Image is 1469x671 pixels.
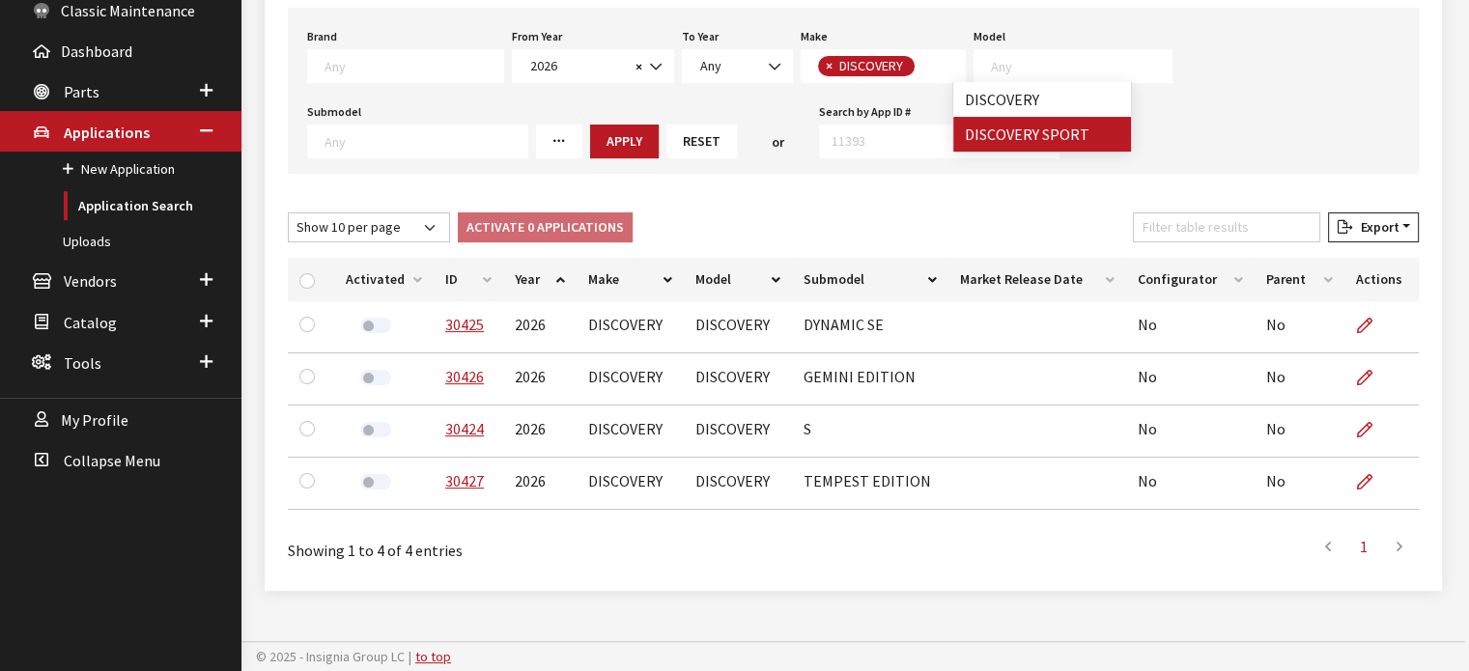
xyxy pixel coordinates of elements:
span: 2026 [512,49,674,83]
button: Apply [590,125,659,158]
span: Any [694,56,780,76]
label: From Year [512,28,562,45]
td: DISCOVERY [684,353,791,405]
span: | [409,648,411,665]
span: Any [682,49,793,83]
span: Vendors [64,272,117,292]
span: Parts [64,82,99,101]
span: Classic Maintenance [61,1,195,20]
span: Tools [64,353,101,373]
td: 2026 [502,301,576,353]
a: 30427 [445,471,484,490]
textarea: Search [991,57,1172,74]
th: ID: activate to sort column ascending [434,258,502,301]
span: © 2025 - Insignia Group LC [256,648,405,665]
td: TEMPEST EDITION [792,458,948,510]
li: DISCOVERY SPORT [953,117,1131,152]
label: Model [974,28,1005,45]
span: My Profile [61,410,128,430]
label: Search by App ID # [819,103,911,121]
a: 30424 [445,419,484,438]
th: Market Release Date: activate to sort column ascending [948,258,1126,301]
th: Parent: activate to sort column ascending [1255,258,1343,301]
label: Brand [307,28,337,45]
label: To Year [682,28,719,45]
td: 2026 [502,353,576,405]
label: Activate Application [360,370,391,385]
td: No [1126,405,1255,458]
td: 2026 [502,458,576,510]
a: 1 [1346,527,1381,566]
span: Any [700,57,721,74]
td: DISCOVERY [684,405,791,458]
button: Export [1328,212,1419,242]
label: Make [801,28,828,45]
span: × [826,57,833,74]
textarea: Search [325,57,503,74]
label: Activate Application [360,422,391,437]
th: Year: activate to sort column ascending [502,258,576,301]
td: DISCOVERY [577,353,684,405]
span: 2026 [524,56,630,76]
th: Actions [1343,258,1419,301]
td: DISCOVERY [684,458,791,510]
span: Export [1352,218,1398,236]
label: Activate Application [360,318,391,333]
td: S [792,405,948,458]
input: 11393 [819,125,1014,158]
span: DISCOVERY [837,57,908,74]
td: No [1255,353,1343,405]
a: Edit Application [1355,353,1388,402]
td: DYNAMIC SE [792,301,948,353]
label: Activate Application [360,474,391,489]
th: Make: activate to sort column ascending [577,258,684,301]
li: DISCOVERY [818,56,915,76]
span: or [772,132,784,153]
a: Edit Application [1355,405,1388,454]
td: No [1255,458,1343,510]
a: Edit Application [1355,301,1388,349]
td: No [1126,458,1255,510]
td: DISCOVERY [577,405,684,458]
textarea: Search [325,132,527,150]
div: Showing 1 to 4 of 4 entries [288,525,746,562]
button: Remove all items [630,56,642,78]
th: Submodel: activate to sort column ascending [792,258,948,301]
span: × [636,58,642,75]
span: Catalog [64,313,117,332]
td: No [1255,405,1343,458]
th: Configurator: activate to sort column ascending [1126,258,1255,301]
td: No [1126,301,1255,353]
a: 30426 [445,367,484,386]
li: DISCOVERY [953,82,1131,117]
td: GEMINI EDITION [792,353,948,405]
th: Activated: activate to sort column ascending [334,258,434,301]
textarea: Search [919,59,930,76]
td: DISCOVERY [577,458,684,510]
button: Reset [666,125,737,158]
th: Model: activate to sort column ascending [684,258,791,301]
td: DISCOVERY [577,301,684,353]
a: to top [415,648,451,665]
td: 2026 [502,405,576,458]
td: No [1126,353,1255,405]
td: No [1255,301,1343,353]
span: Dashboard [61,42,132,61]
a: Edit Application [1355,458,1388,506]
span: Applications [64,123,150,142]
button: Remove item [818,56,837,76]
a: 30425 [445,315,484,334]
td: DISCOVERY [684,301,791,353]
label: Submodel [307,103,361,121]
span: Collapse Menu [64,451,160,470]
input: Filter table results [1133,212,1320,242]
